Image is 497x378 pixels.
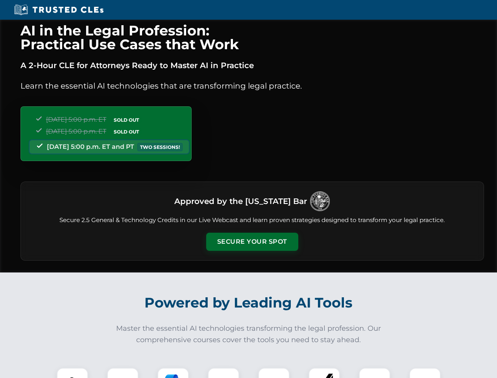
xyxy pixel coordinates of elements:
h3: Approved by the [US_STATE] Bar [174,194,307,208]
h2: Powered by Leading AI Tools [31,289,467,317]
span: SOLD OUT [111,116,142,124]
h1: AI in the Legal Profession: Practical Use Cases that Work [20,24,484,51]
span: [DATE] 5:00 p.m. ET [46,128,106,135]
span: [DATE] 5:00 p.m. ET [46,116,106,123]
p: Master the essential AI technologies transforming the legal profession. Our comprehensive courses... [111,323,386,346]
span: SOLD OUT [111,128,142,136]
p: Learn the essential AI technologies that are transforming legal practice. [20,80,484,92]
img: Trusted CLEs [12,4,106,16]
p: Secure 2.5 General & Technology Credits in our Live Webcast and learn proven strategies designed ... [30,216,474,225]
button: Secure Your Spot [206,233,298,251]
p: A 2-Hour CLE for Attorneys Ready to Master AI in Practice [20,59,484,72]
img: Logo [310,191,330,211]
